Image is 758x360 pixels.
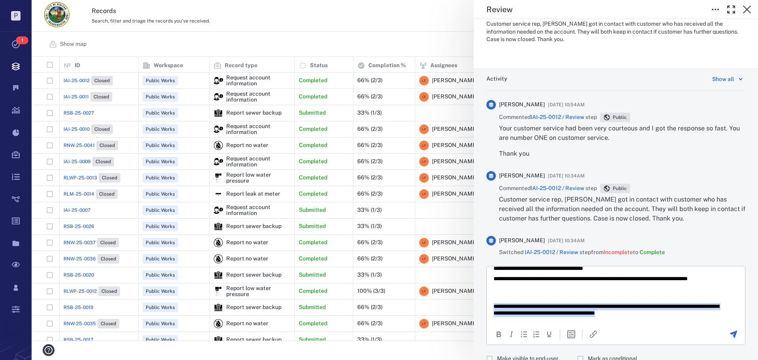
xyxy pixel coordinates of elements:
[723,2,739,17] button: Toggle Fullscreen
[499,101,545,109] span: [PERSON_NAME]
[548,171,585,181] span: [DATE] 10:34AM
[604,249,633,255] span: Incomplete
[525,249,578,255] a: IAI-25-0012 / Review
[640,249,665,255] span: Complete
[18,6,34,13] span: Help
[486,5,513,15] h5: Review
[589,330,598,339] button: Insert/edit link
[494,330,503,339] button: Bold
[567,330,576,339] button: Insert template
[499,249,665,256] span: Switched step from to
[611,185,629,192] span: Public
[486,75,507,83] h6: Activity
[712,74,734,84] div: Show all
[487,266,745,323] iframe: Rich Text Area
[532,330,541,339] div: Numbered list
[519,330,529,339] div: Bullet list
[544,330,554,339] button: Underline
[499,237,545,245] span: [PERSON_NAME]
[729,330,738,339] button: Send the comment
[548,236,585,245] span: [DATE] 10:34AM
[16,36,28,44] span: 1
[499,172,545,180] span: [PERSON_NAME]
[739,2,755,17] button: Close
[507,330,516,339] button: Italic
[499,124,745,143] p: Your customer service had been very courteous and I got the response so fast. You are number ONE ...
[611,114,629,121] span: Public
[531,185,584,191] a: IAI-25-0012 / Review
[499,185,597,192] span: Commented step
[11,11,21,21] p: P
[499,113,597,121] span: Commented step
[531,114,584,120] a: IAI-25-0012 / Review
[548,100,585,109] span: [DATE] 10:54AM
[499,195,745,223] p: Customer service rep, [PERSON_NAME] got in contact with customer who has received all the informa...
[499,149,745,158] p: Thank you
[707,2,723,17] button: Toggle to Edit Boxes
[480,1,752,55] div: Customer service rep, [PERSON_NAME] got in contact with customer who has received all the informa...
[486,20,745,43] p: Customer service rep, [PERSON_NAME] got in contact with customer who has received all the informa...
